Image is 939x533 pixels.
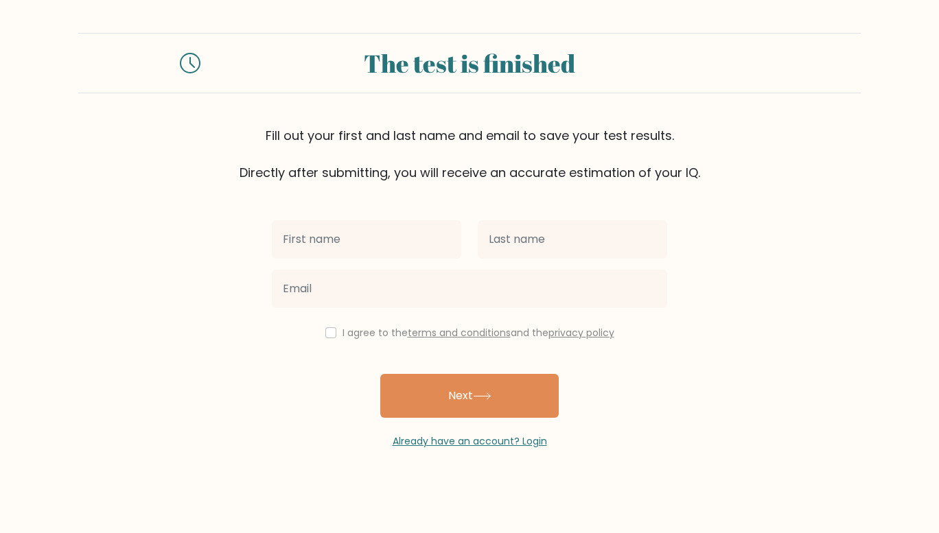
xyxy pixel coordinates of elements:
a: Already have an account? Login [393,434,547,448]
a: privacy policy [548,326,614,340]
a: terms and conditions [408,326,511,340]
label: I agree to the and the [343,326,614,340]
button: Next [380,374,559,418]
input: First name [272,220,461,259]
div: Fill out your first and last name and email to save your test results. Directly after submitting,... [78,126,861,182]
input: Last name [478,220,667,259]
input: Email [272,270,667,308]
div: The test is finished [217,45,722,82]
